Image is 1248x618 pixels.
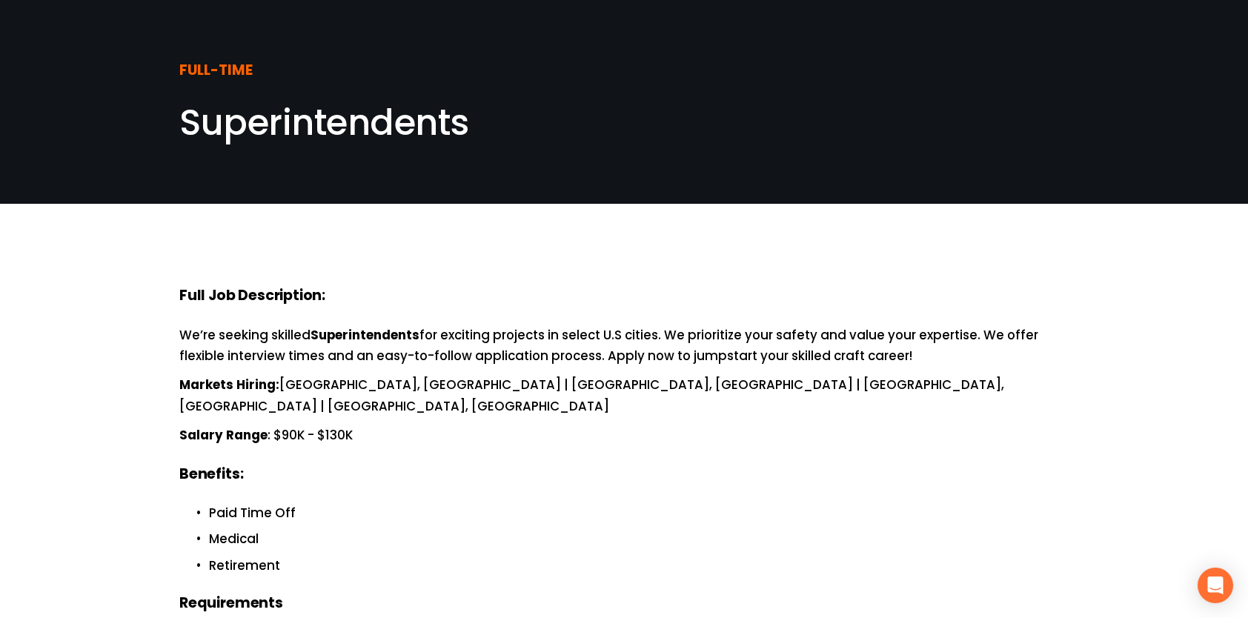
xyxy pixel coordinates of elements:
p: Paid Time Off [209,503,1069,523]
strong: FULL-TIME [179,59,253,84]
p: Medical [209,529,1069,549]
strong: Markets Hiring: [179,375,279,396]
p: : $90K - $130K [179,425,1069,447]
span: Superintendents [179,98,469,147]
strong: Salary Range [179,425,268,447]
strong: Requirements [179,592,283,617]
strong: Benefits: [179,463,243,488]
p: Retirement [209,556,1069,576]
p: [GEOGRAPHIC_DATA], [GEOGRAPHIC_DATA] | [GEOGRAPHIC_DATA], [GEOGRAPHIC_DATA] | [GEOGRAPHIC_DATA], ... [179,375,1069,416]
p: We’re seeking skilled for exciting projects in select U.S cities. We prioritize your safety and v... [179,325,1069,367]
strong: Superintendents [311,325,419,347]
strong: Full Job Description: [179,285,325,309]
div: Open Intercom Messenger [1198,568,1233,603]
